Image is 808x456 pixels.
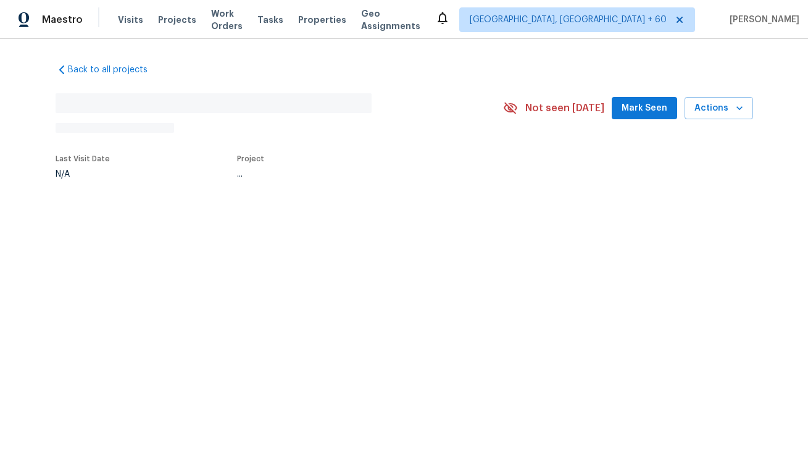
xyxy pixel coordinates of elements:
[158,14,196,26] span: Projects
[257,15,283,24] span: Tasks
[56,170,110,179] div: N/A
[525,102,604,114] span: Not seen [DATE]
[298,14,346,26] span: Properties
[685,97,753,120] button: Actions
[470,14,667,26] span: [GEOGRAPHIC_DATA], [GEOGRAPHIC_DATA] + 60
[694,101,743,116] span: Actions
[56,155,110,163] span: Last Visit Date
[211,7,243,32] span: Work Orders
[56,64,174,76] a: Back to all projects
[237,155,264,163] span: Project
[725,14,799,26] span: [PERSON_NAME]
[612,97,677,120] button: Mark Seen
[118,14,143,26] span: Visits
[237,170,474,179] div: ...
[361,7,420,32] span: Geo Assignments
[622,101,667,116] span: Mark Seen
[42,14,83,26] span: Maestro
